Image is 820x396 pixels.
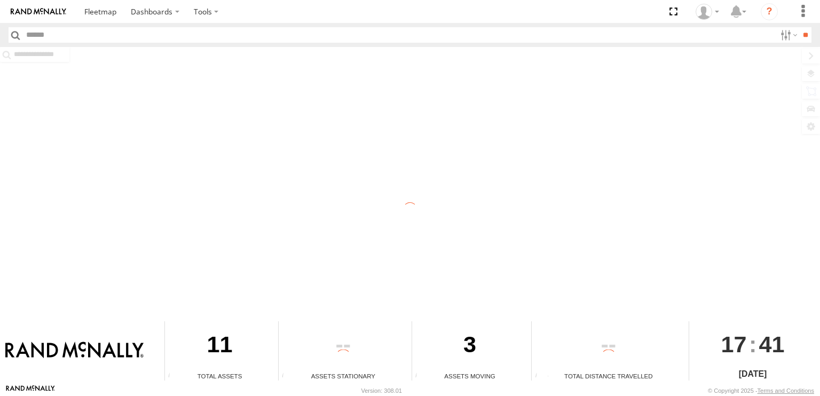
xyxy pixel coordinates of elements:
img: Rand McNally [5,342,144,360]
div: [DATE] [689,368,816,381]
div: Version: 308.01 [361,387,402,394]
img: rand-logo.svg [11,8,66,15]
a: Visit our Website [6,385,55,396]
span: 17 [721,321,747,367]
div: 11 [165,321,274,371]
span: 41 [759,321,785,367]
div: Assets Moving [412,371,528,381]
div: Total Distance Travelled [532,371,685,381]
div: Total number of Enabled Assets [165,373,181,381]
div: Total number of assets current stationary. [279,373,295,381]
div: © Copyright 2025 - [708,387,814,394]
div: Assets Stationary [279,371,407,381]
div: Total distance travelled by all assets within specified date range and applied filters [532,373,548,381]
label: Search Filter Options [776,27,799,43]
div: Valeo Dash [692,4,723,20]
i: ? [761,3,778,20]
div: Total Assets [165,371,274,381]
div: : [689,321,816,367]
div: 3 [412,321,528,371]
div: Total number of assets current in transit. [412,373,428,381]
a: Terms and Conditions [758,387,814,394]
